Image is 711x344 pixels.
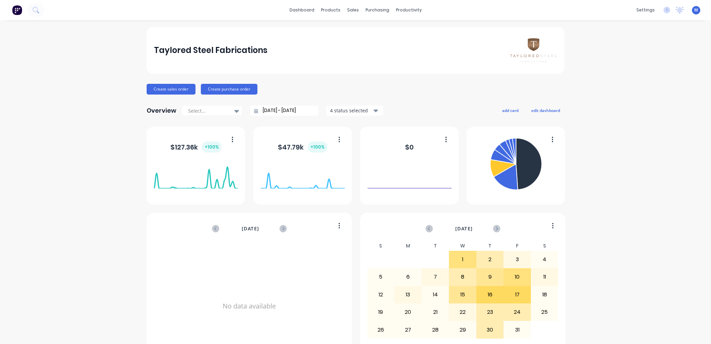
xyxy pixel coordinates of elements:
div: $ 127.36k [170,141,222,153]
div: 3 [504,251,531,268]
div: 26 [368,321,394,338]
div: 4 status selected [330,107,372,114]
button: edit dashboard [527,106,564,115]
div: + 100 % [308,141,327,153]
div: 17 [504,286,531,303]
div: 13 [395,286,421,303]
div: settings [633,5,658,15]
span: [DATE] [455,225,473,232]
div: 2 [477,251,503,268]
div: 6 [395,269,421,285]
span: M [694,7,698,13]
div: 22 [449,304,476,321]
div: productivity [393,5,425,15]
div: 4 [531,251,558,268]
button: Create sales order [147,84,195,95]
div: 23 [477,304,503,321]
div: 14 [422,286,449,303]
div: 29 [449,321,476,338]
div: 8 [449,269,476,285]
div: 1 [449,251,476,268]
div: purchasing [362,5,393,15]
div: M [394,241,422,251]
div: W [449,241,476,251]
div: sales [344,5,362,15]
div: 30 [477,321,503,338]
div: 20 [395,304,421,321]
div: $ 0 [405,142,414,152]
div: F [503,241,531,251]
div: 31 [504,321,531,338]
div: 16 [477,286,503,303]
div: 27 [395,321,421,338]
div: 18 [531,286,558,303]
div: 9 [477,269,503,285]
img: Factory [12,5,22,15]
div: 11 [531,269,558,285]
div: T [476,241,504,251]
div: 12 [368,286,394,303]
div: 21 [422,304,449,321]
div: 24 [504,304,531,321]
div: + 100 % [202,141,222,153]
div: S [367,241,395,251]
div: 7 [422,269,449,285]
div: 28 [422,321,449,338]
a: dashboard [286,5,318,15]
div: 25 [531,304,558,321]
span: [DATE] [242,225,259,232]
button: add card [498,106,523,115]
div: S [531,241,558,251]
div: $ 47.79k [278,141,327,153]
img: Taylored Steel Fabrications [510,38,557,62]
div: 19 [368,304,394,321]
div: 15 [449,286,476,303]
div: Overview [147,104,176,117]
div: 5 [368,269,394,285]
div: products [318,5,344,15]
div: 10 [504,269,531,285]
button: Create purchase order [201,84,257,95]
button: 4 status selected [326,106,383,116]
div: Taylored Steel Fabrications [154,44,267,57]
div: T [422,241,449,251]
